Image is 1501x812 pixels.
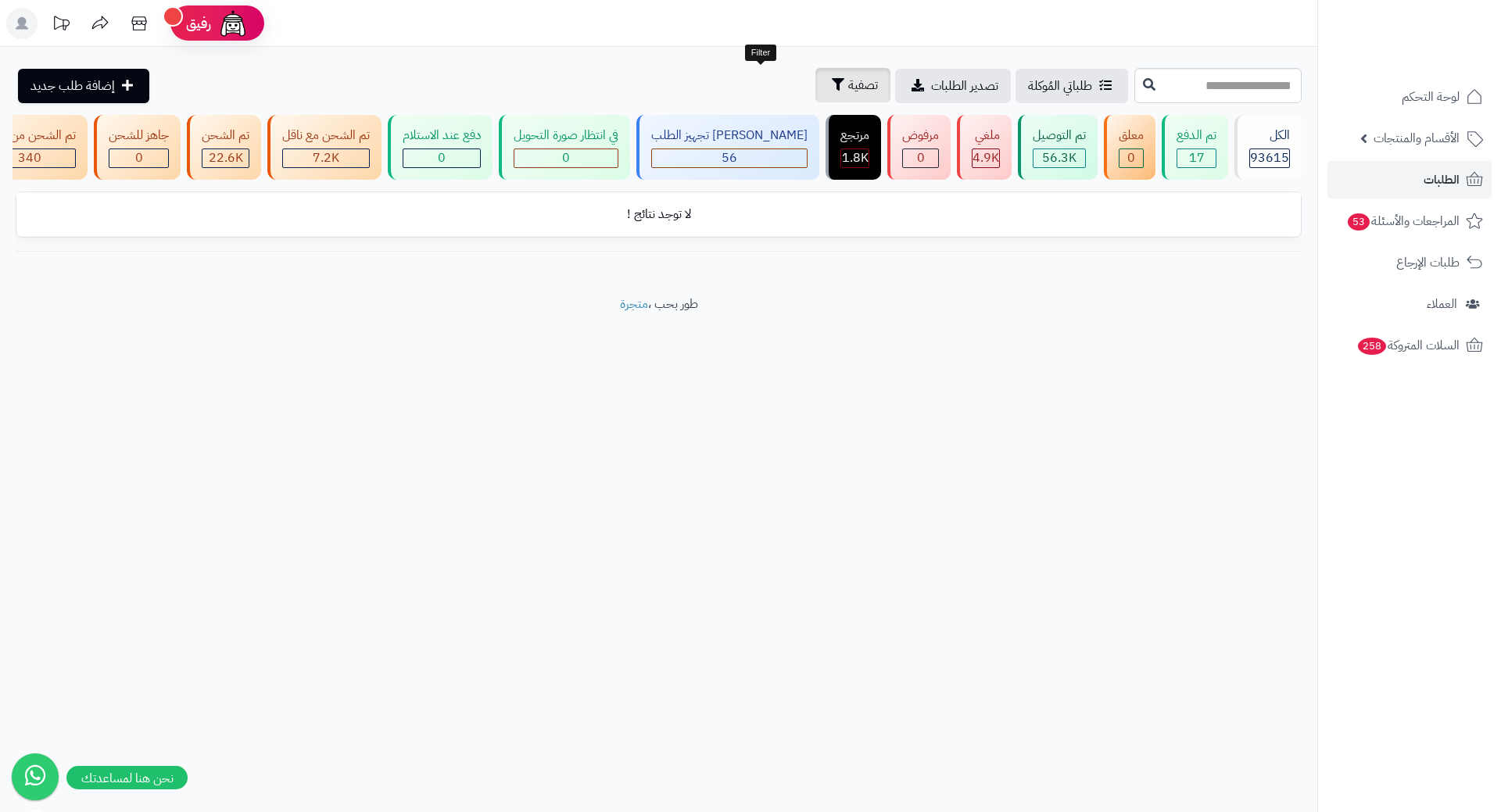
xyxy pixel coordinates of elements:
[842,148,869,167] span: 1.8K
[822,115,884,180] a: مرتجع 1.8K
[209,148,243,167] span: 22.6K
[633,115,822,180] a: [PERSON_NAME] تجهيز الطلب 56
[562,148,570,167] span: 0
[1374,127,1460,149] span: الأقسام والمنتجات
[620,295,648,313] a: متجرة
[1119,127,1144,145] div: معلق
[1028,77,1092,95] span: طلباتي المُوكلة
[1348,213,1370,231] span: 53
[184,115,264,180] a: تم الشحن 22.6K
[1034,149,1085,167] div: 56308
[1016,69,1128,103] a: طلباتي المُوكلة
[973,148,999,167] span: 4.9K
[1249,127,1290,145] div: الكل
[1427,293,1457,315] span: العملاء
[745,45,776,62] div: Filter
[41,8,81,43] a: تحديثات المنصة
[202,149,249,167] div: 22607
[884,115,954,180] a: مرفوض 0
[1327,285,1492,323] a: العملاء
[496,115,633,180] a: في انتظار صورة التحويل 0
[438,148,446,167] span: 0
[917,148,925,167] span: 0
[1101,115,1159,180] a: معلق 0
[1346,210,1460,232] span: المراجعات والأسئلة
[1356,334,1460,356] span: السلات المتروكة
[109,127,169,145] div: جاهز للشحن
[385,115,496,180] a: دفع عند الاستلام 0
[652,149,807,167] div: 56
[514,127,618,145] div: في انتظار صورة التحويل
[1231,115,1305,180] a: الكل93615
[283,149,369,167] div: 7223
[1159,115,1231,180] a: تم الدفع 17
[895,69,1011,103] a: تصدير الطلبات
[1127,148,1135,167] span: 0
[91,115,184,180] a: جاهز للشحن 0
[202,127,249,145] div: تم الشحن
[16,193,1301,236] td: لا توجد نتائج !
[1015,115,1101,180] a: تم التوصيل 56.3K
[135,148,143,167] span: 0
[403,127,481,145] div: دفع عند الاستلام
[18,69,149,103] a: إضافة طلب جديد
[841,149,869,167] div: 1794
[1033,127,1086,145] div: تم التوصيل
[1327,244,1492,281] a: طلبات الإرجاع
[1327,161,1492,199] a: الطلبات
[1327,202,1492,240] a: المراجعات والأسئلة53
[1042,148,1076,167] span: 56.3K
[403,149,480,167] div: 0
[217,8,249,39] img: ai-face.png
[1327,78,1492,116] a: لوحة التحكم
[1119,149,1143,167] div: 0
[973,149,999,167] div: 4945
[722,148,737,167] span: 56
[903,149,938,167] div: 0
[848,76,878,95] span: تصفية
[1189,148,1205,167] span: 17
[1402,86,1460,108] span: لوحة التحكم
[1424,169,1460,191] span: الطلبات
[264,115,385,180] a: تم الشحن مع ناقل 7.2K
[972,127,1000,145] div: ملغي
[954,115,1015,180] a: ملغي 4.9K
[30,77,115,95] span: إضافة طلب جديد
[1177,127,1216,145] div: تم الدفع
[109,149,168,167] div: 0
[902,127,939,145] div: مرفوض
[931,77,998,95] span: تصدير الطلبات
[815,68,890,102] button: تصفية
[1250,148,1289,167] span: 93615
[651,127,808,145] div: [PERSON_NAME] تجهيز الطلب
[282,127,370,145] div: تم الشحن مع ناقل
[313,148,339,167] span: 7.2K
[1358,338,1386,355] span: 258
[186,14,211,33] span: رفيق
[514,149,618,167] div: 0
[1327,327,1492,364] a: السلات المتروكة258
[1396,252,1460,274] span: طلبات الإرجاع
[18,148,41,167] span: 340
[1177,149,1216,167] div: 17
[840,127,869,145] div: مرتجع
